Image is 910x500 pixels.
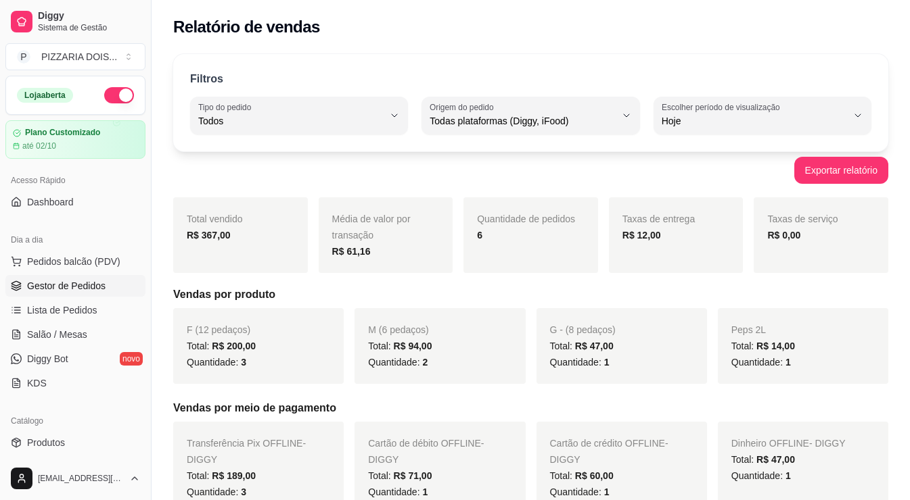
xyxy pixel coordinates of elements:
[5,275,145,297] a: Gestor de Pedidos
[368,341,432,351] span: Total:
[38,10,140,22] span: Diggy
[604,357,610,368] span: 1
[654,97,871,134] button: Escolher período de visualizaçãoHoje
[368,470,432,481] span: Total:
[5,120,145,159] a: Plano Customizadoaté 02/10
[187,341,256,351] span: Total:
[786,357,791,368] span: 1
[368,324,428,335] span: M (6 pedaços)
[662,114,847,128] span: Hoje
[187,357,246,368] span: Quantidade:
[332,246,371,257] strong: R$ 61,16
[5,299,145,321] a: Lista de Pedidos
[430,101,498,113] label: Origem do pedido
[794,157,888,184] button: Exportar relatório
[731,454,795,465] span: Total:
[212,341,256,351] span: R$ 200,00
[5,410,145,432] div: Catálogo
[17,88,73,103] div: Loja aberta
[190,71,223,87] p: Filtros
[187,214,243,224] span: Total vendido
[756,454,795,465] span: R$ 47,00
[5,456,145,478] a: Complementos
[662,101,784,113] label: Escolher período de visualização
[767,230,800,241] strong: R$ 0,00
[622,214,695,224] span: Taxas de entrega
[5,324,145,345] a: Salão / Mesas
[332,214,411,241] span: Média de valor por transação
[41,50,117,64] div: PIZZARIA DOIS ...
[198,114,384,128] span: Todos
[477,230,482,241] strong: 6
[731,438,846,449] span: Dinheiro OFFLINE - DIGGY
[187,438,306,465] span: Transferência Pix OFFLINE - DIGGY
[27,255,120,268] span: Pedidos balcão (PDV)
[368,357,428,368] span: Quantidade:
[368,486,428,497] span: Quantidade:
[550,357,610,368] span: Quantidade:
[477,214,575,224] span: Quantidade de pedidos
[5,191,145,213] a: Dashboard
[17,50,30,64] span: P
[756,341,795,351] span: R$ 14,00
[394,341,432,351] span: R$ 94,00
[731,470,791,481] span: Quantidade:
[104,87,134,103] button: Alterar Status
[5,462,145,495] button: [EMAIL_ADDRESS][DOMAIN_NAME]
[550,324,616,335] span: G - (8 pedaços)
[731,357,791,368] span: Quantidade:
[394,470,432,481] span: R$ 71,00
[190,97,408,134] button: Tipo do pedidoTodos
[422,97,639,134] button: Origem do pedidoTodas plataformas (Diggy, iFood)
[187,470,256,481] span: Total:
[575,470,614,481] span: R$ 60,00
[5,5,145,38] a: DiggySistema de Gestão
[187,324,250,335] span: F (12 pedaços)
[5,229,145,251] div: Dia a dia
[5,432,145,453] a: Produtos
[38,22,140,33] span: Sistema de Gestão
[422,357,428,368] span: 2
[27,352,68,366] span: Diggy Bot
[27,376,47,390] span: KDS
[27,436,65,449] span: Produtos
[5,251,145,272] button: Pedidos balcão (PDV)
[27,195,74,209] span: Dashboard
[731,324,766,335] span: Peps 2L
[241,486,246,497] span: 3
[5,170,145,191] div: Acesso Rápido
[27,303,97,317] span: Lista de Pedidos
[25,128,100,138] article: Plano Customizado
[173,400,888,416] h5: Vendas por meio de pagamento
[5,43,145,70] button: Select a team
[550,486,610,497] span: Quantidade:
[212,470,256,481] span: R$ 189,00
[622,230,661,241] strong: R$ 12,00
[422,486,428,497] span: 1
[22,141,56,151] article: até 02/10
[5,348,145,370] a: Diggy Botnovo
[241,357,246,368] span: 3
[173,16,320,38] h2: Relatório de vendas
[786,470,791,481] span: 1
[27,328,87,341] span: Salão / Mesas
[604,486,610,497] span: 1
[550,341,614,351] span: Total:
[731,341,795,351] span: Total:
[550,438,668,465] span: Cartão de crédito OFFLINE - DIGGY
[187,230,231,241] strong: R$ 367,00
[575,341,614,351] span: R$ 47,00
[368,438,484,465] span: Cartão de débito OFFLINE - DIGGY
[173,286,888,303] h5: Vendas por produto
[550,470,614,481] span: Total:
[5,372,145,394] a: KDS
[767,214,838,224] span: Taxas de serviço
[38,473,124,484] span: [EMAIL_ADDRESS][DOMAIN_NAME]
[187,486,246,497] span: Quantidade:
[430,114,615,128] span: Todas plataformas (Diggy, iFood)
[27,279,106,293] span: Gestor de Pedidos
[198,101,256,113] label: Tipo do pedido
